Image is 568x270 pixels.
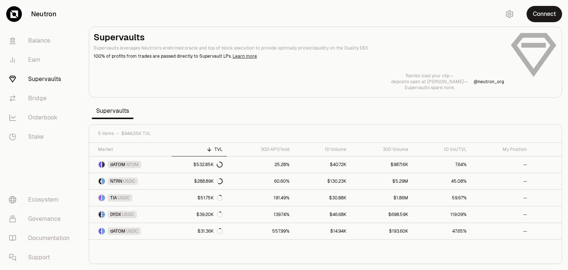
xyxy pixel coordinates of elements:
[172,156,227,173] a: $532.85K
[172,190,227,206] a: $51.75K
[413,206,471,223] a: 119.09%
[471,190,531,206] a: --
[172,206,227,223] a: $39.20K
[176,146,223,152] div: TVL
[89,223,172,239] a: dATOM LogoUSDC LogodATOMUSDC
[99,195,101,201] img: TIA Logo
[118,195,130,201] span: USDC
[471,223,531,239] a: --
[3,31,80,50] a: Balance
[227,156,294,173] a: 25.28%
[3,209,80,229] a: Governance
[122,212,134,217] span: USDC
[355,146,409,152] div: 30D Volume
[3,70,80,89] a: Supervaults
[3,108,80,127] a: Orderbook
[227,206,294,223] a: 139.74%
[3,50,80,70] a: Earn
[89,190,172,206] a: TIA LogoUSDC LogoTIAUSDC
[527,6,562,22] button: Connect
[294,223,351,239] a: $14.94K
[3,248,80,267] a: Support
[3,229,80,248] a: Documentation
[102,212,105,217] img: USDC Logo
[294,206,351,223] a: $46.68K
[197,228,223,234] div: $31.36K
[102,228,105,234] img: USDC Logo
[172,173,227,189] a: $288.89K
[98,131,114,136] span: 5 items
[172,223,227,239] a: $31.36K
[227,223,294,239] a: 557.99%
[110,178,122,184] span: NTRN
[89,173,172,189] a: NTRN LogoUSDC LogoNTRNUSDC
[298,146,346,152] div: 1D Volume
[98,146,167,152] div: Market
[351,190,413,206] a: $1.86M
[99,212,101,217] img: DYDX Logo
[351,156,413,173] a: $987.16K
[3,127,80,146] a: Stake
[196,212,223,217] div: $39.20K
[471,156,531,173] a: --
[391,73,468,79] p: Rambo load your clip—
[89,206,172,223] a: DYDX LogoUSDC LogoDYDXUSDC
[413,173,471,189] a: 45.08%
[413,156,471,173] a: 7.64%
[99,162,101,168] img: dATOM Logo
[102,162,105,168] img: ATOM Logo
[197,195,223,201] div: $51.75K
[126,228,138,234] span: USDC
[476,146,527,152] div: My Position
[102,195,105,201] img: USDC Logo
[3,89,80,108] a: Bridge
[193,162,223,168] div: $532.85K
[413,190,471,206] a: 59.67%
[294,156,351,173] a: $40.72K
[391,79,468,85] p: deposits open at [PERSON_NAME]—
[413,223,471,239] a: 47.65%
[110,228,125,234] span: dATOM
[102,178,105,184] img: USDC Logo
[110,162,125,168] span: dATOM
[110,195,117,201] span: TIA
[391,73,468,91] a: Rambo load your clip—deposits open at [PERSON_NAME]—Supervaults spare none.
[351,206,413,223] a: $698.59K
[474,79,504,85] p: @ neutron_org
[227,173,294,189] a: 60.60%
[231,146,290,152] div: 30D APY/hold
[121,131,151,136] span: $944.05K TVL
[99,228,101,234] img: dATOM Logo
[471,173,531,189] a: --
[94,45,504,51] p: Supervaults leverages Neutron's enshrined oracle and top of block execution to provide optimally ...
[110,212,121,217] span: DYDX
[126,162,139,168] span: ATOM
[227,190,294,206] a: 191.49%
[351,223,413,239] a: $193.60K
[294,173,351,189] a: $130.23K
[294,190,351,206] a: $30.88K
[194,178,223,184] div: $288.89K
[233,53,257,59] a: Learn more
[89,156,172,173] a: dATOM LogoATOM LogodATOMATOM
[92,104,133,118] span: Supervaults
[94,53,504,60] p: 100% of profits from trades are passed directly to Supervault LPs.
[94,31,504,43] h2: Supervaults
[351,173,413,189] a: $5.29M
[3,190,80,209] a: Ecosystem
[417,146,467,152] div: 1D Vol/TVL
[391,85,468,91] p: Supervaults spare none.
[123,178,135,184] span: USDC
[471,206,531,223] a: --
[474,79,504,85] a: @neutron_org
[99,178,101,184] img: NTRN Logo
